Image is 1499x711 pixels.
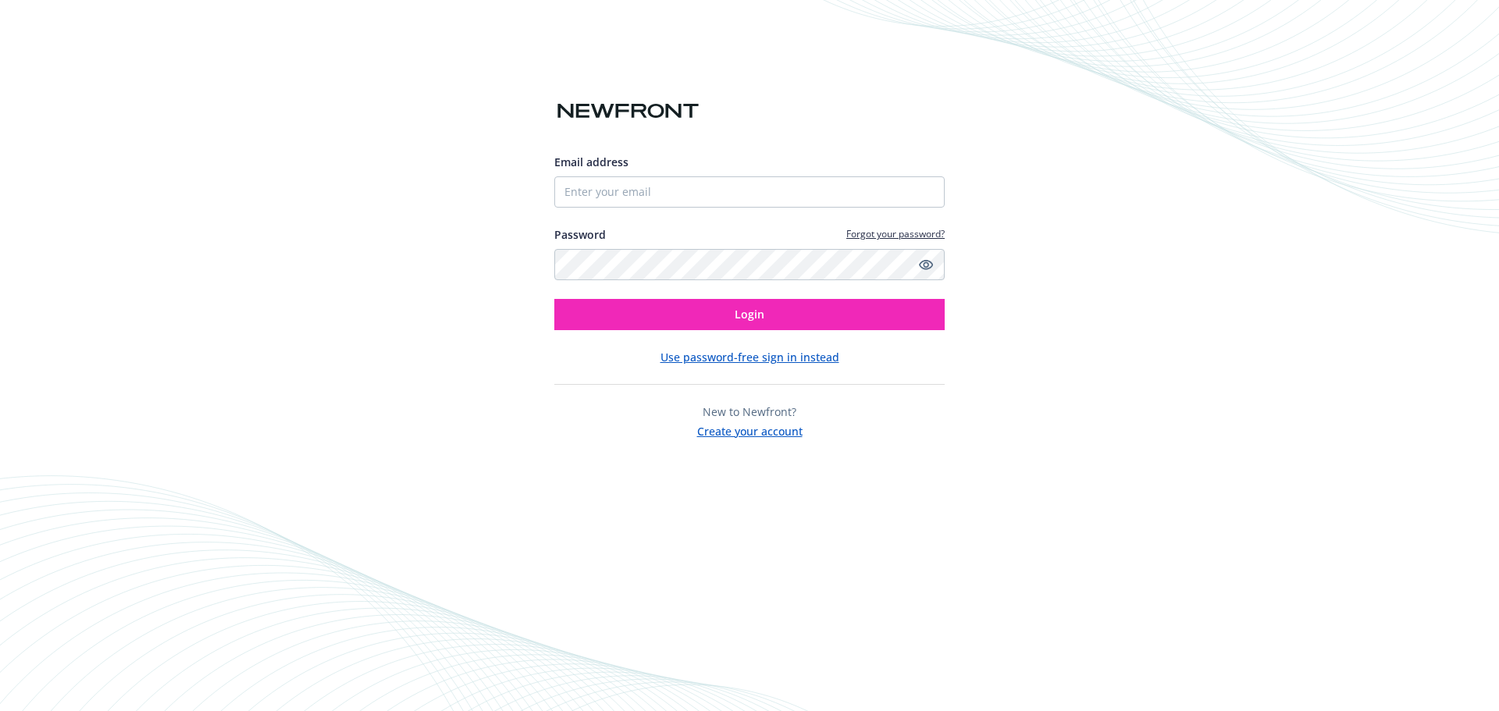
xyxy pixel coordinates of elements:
[554,249,945,280] input: Enter your password
[703,404,796,419] span: New to Newfront?
[554,176,945,208] input: Enter your email
[554,155,628,169] span: Email address
[554,226,606,243] label: Password
[846,227,945,240] a: Forgot your password?
[554,98,702,125] img: Newfront logo
[917,255,935,274] a: Show password
[735,307,764,322] span: Login
[660,349,839,365] button: Use password-free sign in instead
[697,420,803,439] button: Create your account
[554,299,945,330] button: Login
